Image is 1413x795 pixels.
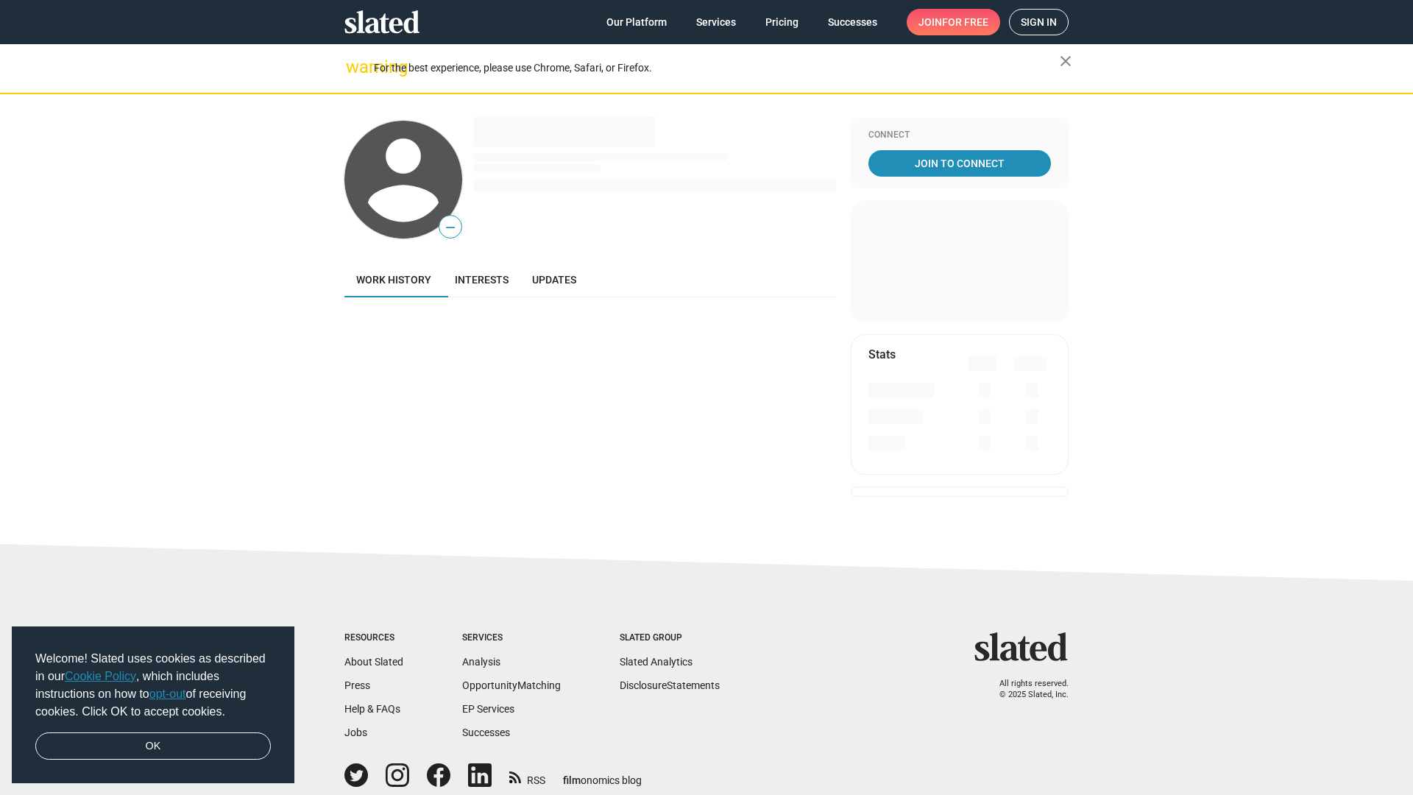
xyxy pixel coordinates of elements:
[344,679,370,691] a: Press
[455,274,509,286] span: Interests
[344,656,403,668] a: About Slated
[828,9,877,35] span: Successes
[520,262,588,297] a: Updates
[563,774,581,786] span: film
[462,632,561,644] div: Services
[344,727,367,738] a: Jobs
[439,218,461,237] span: —
[942,9,988,35] span: for free
[344,632,403,644] div: Resources
[918,9,988,35] span: Join
[984,679,1069,700] p: All rights reserved. © 2025 Slated, Inc.
[868,150,1051,177] a: Join To Connect
[12,626,294,784] div: cookieconsent
[606,9,667,35] span: Our Platform
[532,274,576,286] span: Updates
[868,130,1051,141] div: Connect
[907,9,1000,35] a: Joinfor free
[65,670,136,682] a: Cookie Policy
[35,732,271,760] a: dismiss cookie message
[563,762,642,788] a: filmonomics blog
[868,347,896,362] mat-card-title: Stats
[149,688,186,700] a: opt-out
[35,650,271,721] span: Welcome! Slated uses cookies as described in our , which includes instructions on how to of recei...
[356,274,431,286] span: Work history
[871,150,1048,177] span: Join To Connect
[374,58,1060,78] div: For the best experience, please use Chrome, Safari, or Firefox.
[754,9,810,35] a: Pricing
[462,727,510,738] a: Successes
[462,679,561,691] a: OpportunityMatching
[620,632,720,644] div: Slated Group
[462,703,514,715] a: EP Services
[462,656,500,668] a: Analysis
[696,9,736,35] span: Services
[509,765,545,788] a: RSS
[344,262,443,297] a: Work history
[344,703,400,715] a: Help & FAQs
[765,9,798,35] span: Pricing
[1021,10,1057,35] span: Sign in
[684,9,748,35] a: Services
[443,262,520,297] a: Interests
[346,58,364,76] mat-icon: warning
[620,656,693,668] a: Slated Analytics
[1057,52,1074,70] mat-icon: close
[1009,9,1069,35] a: Sign in
[595,9,679,35] a: Our Platform
[816,9,889,35] a: Successes
[620,679,720,691] a: DisclosureStatements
